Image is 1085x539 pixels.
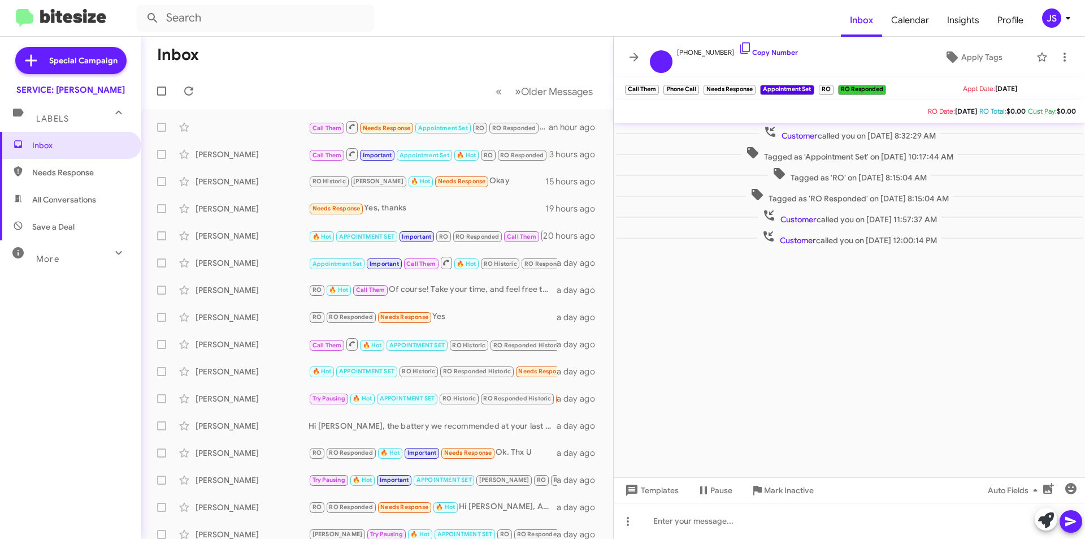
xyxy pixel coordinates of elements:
small: RO Responded [838,85,886,95]
div: a day ago [557,420,604,432]
span: RO Historic [313,178,346,185]
small: Call Them [625,85,659,95]
div: 19 hours ago [545,203,604,214]
span: RO Responded [329,313,372,321]
span: RO Historic [484,260,517,268]
div: [PERSON_NAME] [196,149,309,160]
div: [PERSON_NAME] [196,393,309,404]
div: [PERSON_NAME] [196,230,309,242]
span: Call Them [356,286,385,294]
span: 🔥 Hot [313,368,332,375]
span: Try Pausing [313,395,345,402]
div: [PERSON_NAME] [196,447,309,459]
div: [PERSON_NAME] [196,284,309,296]
span: APPOINTMENT SET [380,395,435,402]
span: [PERSON_NAME] [479,476,530,484]
span: Try Pausing [313,476,345,484]
span: APPOINTMENT SET [389,342,445,349]
span: Important [380,476,409,484]
div: a day ago [557,393,604,404]
span: Important [370,260,399,268]
span: 🔥 Hot [353,476,372,484]
span: RO Responded [329,449,372,456]
span: Customer [780,235,816,245]
div: 15 hours ago [545,176,604,187]
span: 🔥 Hot [380,449,400,456]
span: Needs Response [380,503,428,511]
span: RO Responded [517,531,561,538]
div: Happy [DATE]! Thank you for the update. If you need any other services or have questions about yo... [309,473,557,486]
div: a day ago [557,447,604,459]
div: 20 hours ago [543,230,604,242]
div: a day ago [557,257,604,269]
button: JS [1032,8,1073,28]
button: Auto Fields [979,480,1051,501]
span: Needs Response [363,124,411,132]
span: Save a Deal [32,221,75,232]
span: More [36,254,59,264]
small: Appointment Set [760,85,814,95]
div: Of course! Take your time, and feel free to reach out if you have any questions or need assistanc... [309,283,557,296]
div: a day ago [557,366,604,377]
span: RO Responded [500,152,544,159]
button: Next [508,80,600,103]
span: 🔥 Hot [353,395,372,402]
a: Insights [938,4,988,37]
small: Needs Response [704,85,756,95]
span: [PHONE_NUMBER] [677,41,798,58]
span: 🔥 Hot [363,342,382,349]
div: Thank you, [PERSON_NAME]! I'll be in touch next week to discuss tires, windshield, etc. Have a go... [309,256,557,270]
span: RO [313,503,322,511]
span: Tagged as 'RO' on [DATE] 8:15:04 AM [768,167,931,183]
span: 🔥 Hot [457,152,476,159]
span: Inbox [32,140,128,151]
span: All Conversations [32,194,96,205]
span: Inbox [841,4,882,37]
span: APPOINTMENT SET [339,368,394,375]
small: Phone Call [663,85,698,95]
button: Templates [614,480,688,501]
div: [PERSON_NAME] [196,420,309,432]
span: Appointment Set [400,152,449,159]
span: Auto Fields [988,480,1042,501]
span: 🔥 Hot [411,178,430,185]
span: RO Total: [979,107,1006,115]
a: Special Campaign [15,47,127,74]
a: Profile [988,4,1032,37]
span: RO Historic [442,395,476,402]
span: $0.00 [1057,107,1076,115]
span: Needs Response [438,178,486,185]
div: a day ago [557,502,604,513]
span: Call Them [313,152,342,159]
span: $0.00 [1006,107,1026,115]
small: RO [819,85,834,95]
div: [PERSON_NAME] [196,502,309,513]
span: Older Messages [521,85,593,98]
h1: Inbox [157,46,199,64]
span: [DATE] [995,84,1017,93]
span: Labels [36,114,69,124]
button: Previous [489,80,509,103]
span: RO [537,476,546,484]
span: [DATE] [955,107,977,115]
span: Try Pausing [370,531,403,538]
span: Important [363,152,392,159]
span: Cust Pay: [1028,107,1057,115]
span: Call Them [507,233,536,240]
span: Important [407,449,437,456]
div: [PERSON_NAME] [196,339,309,350]
span: Mark Inactive [764,480,814,501]
div: Hi [PERSON_NAME], Are you able to give me a call when you get the chance. I have availability aft... [309,501,557,514]
span: RO [500,531,509,538]
span: called you on [DATE] 12:00:14 PM [757,230,941,246]
span: 🔥 Hot [313,233,332,240]
input: Search [137,5,374,32]
span: RO Historic [402,368,435,375]
div: SERVICE: [PERSON_NAME] [16,84,125,96]
span: Special Campaign [49,55,118,66]
div: a day ago [557,312,604,323]
span: APPOINTMENT SET [437,531,493,538]
span: Appointment Set [313,260,362,268]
